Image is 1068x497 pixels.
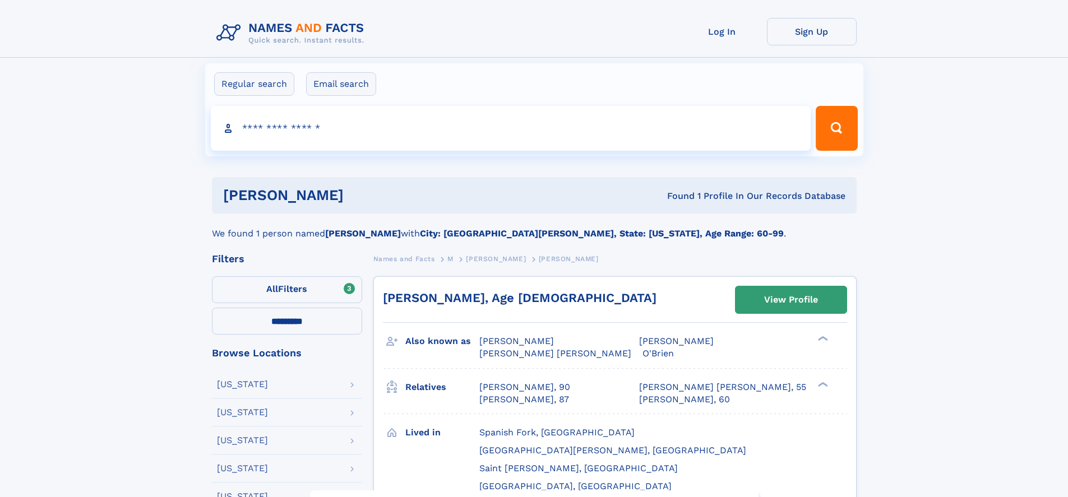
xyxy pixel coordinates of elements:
div: ❯ [815,335,829,342]
div: [US_STATE] [217,464,268,473]
span: Spanish Fork, [GEOGRAPHIC_DATA] [479,427,635,438]
div: Browse Locations [212,348,362,358]
div: View Profile [764,287,818,313]
a: [PERSON_NAME] [466,252,526,266]
img: Logo Names and Facts [212,18,373,48]
span: [PERSON_NAME] [PERSON_NAME] [479,348,631,359]
a: [PERSON_NAME] [PERSON_NAME], 55 [639,381,806,393]
a: [PERSON_NAME], 90 [479,381,570,393]
span: [PERSON_NAME] [639,336,714,346]
a: Sign Up [767,18,857,45]
a: Log In [677,18,767,45]
span: [GEOGRAPHIC_DATA][PERSON_NAME], [GEOGRAPHIC_DATA] [479,445,746,456]
label: Filters [212,276,362,303]
h3: Relatives [405,378,479,397]
span: All [266,284,278,294]
a: [PERSON_NAME], 87 [479,393,569,406]
b: City: [GEOGRAPHIC_DATA][PERSON_NAME], State: [US_STATE], Age Range: 60-99 [420,228,784,239]
span: Saint [PERSON_NAME], [GEOGRAPHIC_DATA] [479,463,678,473]
input: search input [211,106,811,151]
div: [US_STATE] [217,436,268,445]
span: O'Brien [642,348,674,359]
b: [PERSON_NAME] [325,228,401,239]
span: [PERSON_NAME] [466,255,526,263]
div: ❯ [815,380,829,388]
a: M [447,252,454,266]
a: View Profile [736,286,847,313]
a: [PERSON_NAME], 60 [639,393,730,406]
div: [US_STATE] [217,380,268,389]
div: [US_STATE] [217,408,268,417]
a: [PERSON_NAME], Age [DEMOGRAPHIC_DATA] [383,291,656,305]
label: Email search [306,72,376,96]
h3: Also known as [405,332,479,351]
span: [GEOGRAPHIC_DATA], [GEOGRAPHIC_DATA] [479,481,672,491]
h1: [PERSON_NAME] [223,188,506,202]
div: Found 1 Profile In Our Records Database [505,190,845,202]
a: Names and Facts [373,252,435,266]
label: Regular search [214,72,294,96]
div: We found 1 person named with . [212,213,857,240]
span: [PERSON_NAME] [479,336,554,346]
button: Search Button [816,106,857,151]
span: M [447,255,454,263]
h3: Lived in [405,423,479,442]
div: Filters [212,254,362,264]
span: [PERSON_NAME] [539,255,599,263]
